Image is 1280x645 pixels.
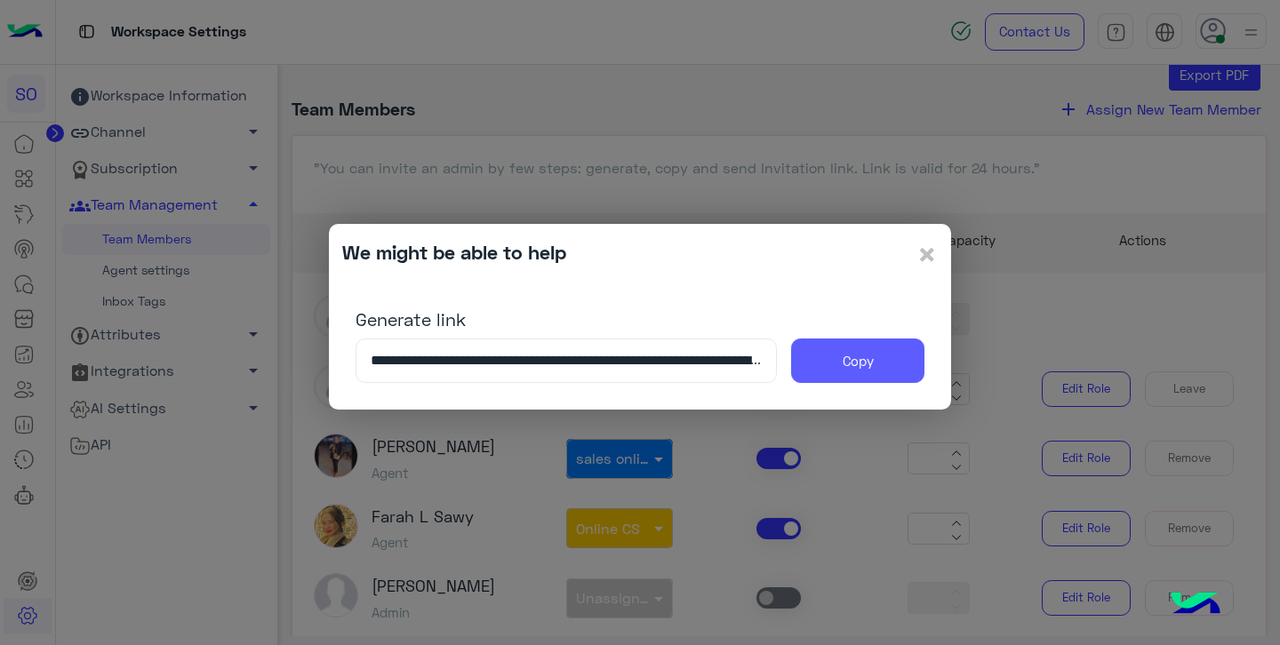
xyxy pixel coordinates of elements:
button: Close [916,237,938,271]
label: Generate link [356,306,466,332]
img: hulul-logo.png [1164,574,1227,636]
span: × [916,234,938,274]
button: Copy [791,338,924,383]
div: We might be able to help [342,237,566,267]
